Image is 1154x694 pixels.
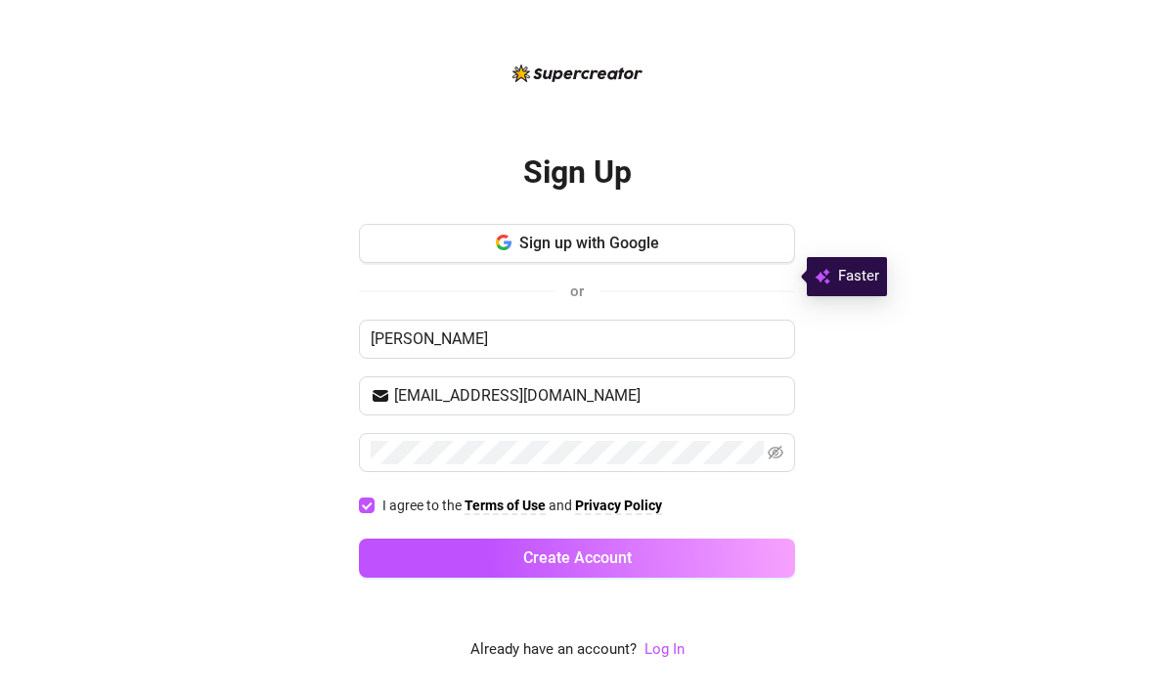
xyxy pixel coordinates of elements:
[359,540,795,579] button: Create Account
[359,321,795,360] input: Enter your Name
[570,283,584,301] span: or
[768,446,783,461] span: eye-invisible
[359,225,795,264] button: Sign up with Google
[838,266,879,289] span: Faster
[470,639,637,663] span: Already have an account?
[465,499,546,516] a: Terms of Use
[644,639,685,663] a: Log In
[523,549,632,568] span: Create Account
[523,153,632,194] h2: Sign Up
[382,499,465,514] span: I agree to the
[575,499,662,516] a: Privacy Policy
[549,499,575,514] span: and
[465,499,546,514] strong: Terms of Use
[394,385,783,409] input: Your email
[519,235,659,253] span: Sign up with Google
[512,65,643,83] img: logo-BBDzfeDw.svg
[815,266,830,289] img: svg%3e
[644,641,685,659] a: Log In
[575,499,662,514] strong: Privacy Policy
